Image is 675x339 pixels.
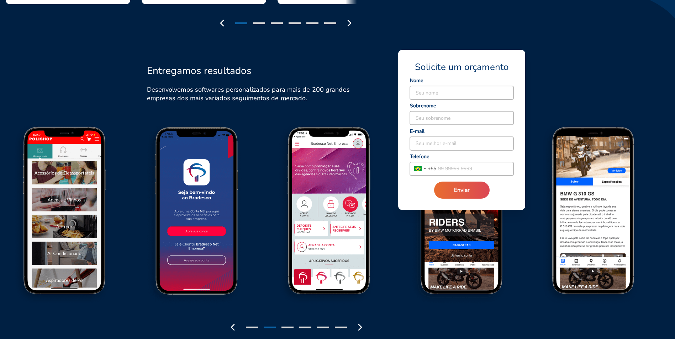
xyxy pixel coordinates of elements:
img: BMW Screen 2 [529,125,662,308]
input: Seu melhor e-mail [410,137,513,150]
span: Enviar [454,186,470,194]
h2: Entregamos resultados [147,65,252,77]
h6: Desenvolvemos softwares personalizados para mais de 200 grandes empresas dos mais variados seguim... [147,85,357,102]
img: Bradesco Screen 1 [132,125,265,308]
span: + 55 [428,165,436,172]
span: Solicite um orçamento [415,61,508,73]
button: Enviar [434,182,490,199]
img: Bradesco Screen 2 [265,125,397,308]
input: Seu sobrenome [410,111,513,125]
input: 99 99999 9999 [436,162,513,176]
img: BMW Screen 1 [397,125,529,308]
input: Seu nome [410,86,513,99]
